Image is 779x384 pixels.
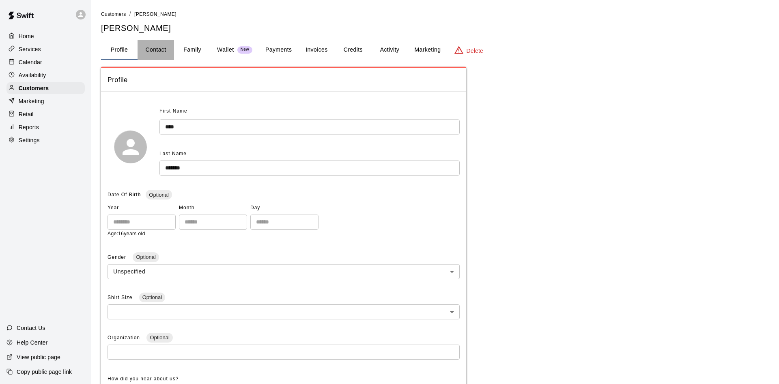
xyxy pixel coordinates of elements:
p: Retail [19,110,34,118]
a: Reports [6,121,85,133]
a: Customers [6,82,85,94]
div: basic tabs example [101,40,769,60]
li: / [129,10,131,18]
a: Retail [6,108,85,120]
div: Unspecified [108,264,460,279]
nav: breadcrumb [101,10,769,19]
span: Year [108,202,176,215]
h5: [PERSON_NAME] [101,23,769,34]
span: Gender [108,254,128,260]
a: Availability [6,69,85,81]
a: Calendar [6,56,85,68]
button: Payments [259,40,298,60]
a: Customers [101,11,126,17]
p: Home [19,32,34,40]
span: Organization [108,335,142,341]
p: Settings [19,136,40,144]
span: Optional [146,334,172,341]
a: Marketing [6,95,85,107]
p: View public page [17,353,60,361]
span: Optional [133,254,159,260]
button: Contact [138,40,174,60]
p: Customers [19,84,49,92]
span: Month [179,202,247,215]
p: Help Center [17,338,47,347]
span: New [237,47,252,52]
button: Credits [335,40,371,60]
p: Delete [467,47,483,55]
button: Marketing [408,40,447,60]
span: Optional [146,192,172,198]
button: Activity [371,40,408,60]
p: Marketing [19,97,44,105]
p: Availability [19,71,46,79]
a: Services [6,43,85,55]
p: Reports [19,123,39,131]
span: Profile [108,75,460,85]
p: Calendar [19,58,42,66]
span: Shirt Size [108,295,134,300]
span: [PERSON_NAME] [134,11,176,17]
p: Services [19,45,41,53]
p: Wallet [217,46,234,54]
span: Last Name [159,151,187,156]
p: Contact Us [17,324,45,332]
button: Family [174,40,211,60]
a: Home [6,30,85,42]
span: Date Of Birth [108,192,141,197]
span: Age: 16 years old [108,231,145,236]
button: Profile [101,40,138,60]
span: Day [250,202,318,215]
span: First Name [159,105,187,118]
a: Settings [6,134,85,146]
p: Copy public page link [17,368,72,376]
span: How did you hear about us? [108,376,179,382]
span: Optional [139,294,165,300]
button: Invoices [298,40,335,60]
